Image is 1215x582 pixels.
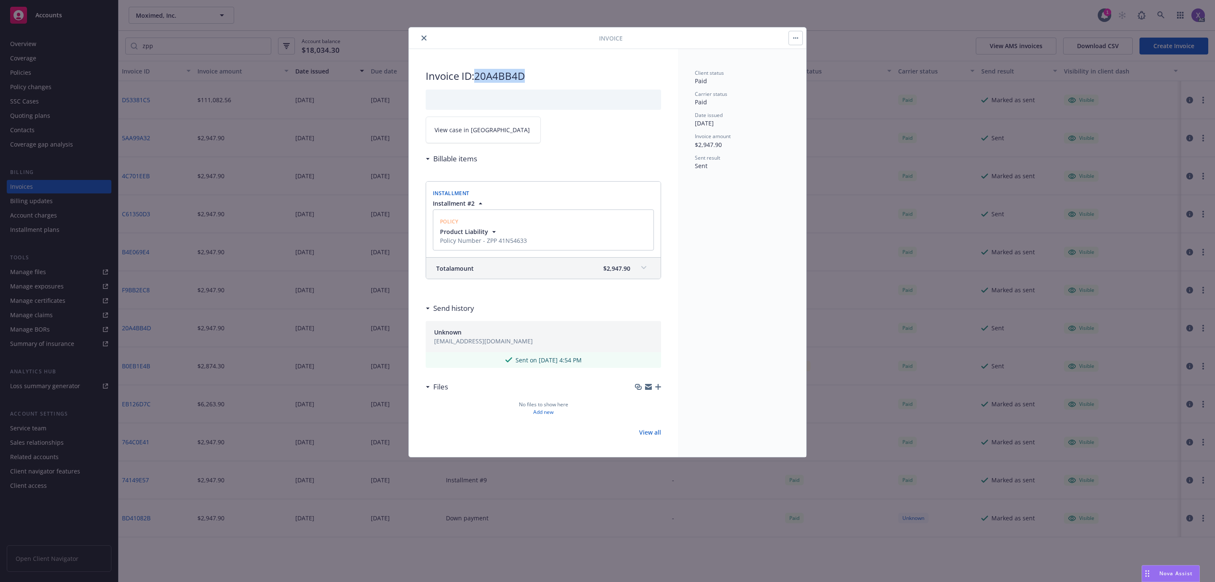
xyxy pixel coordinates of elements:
h2: Invoice ID: 20A4BB4D [426,69,661,83]
span: No files to show here [519,401,568,408]
h3: Send history [433,303,474,314]
h3: Files [433,381,448,392]
span: Carrier status [695,90,727,98]
span: Installment #2 [433,199,475,208]
button: Unknown [434,328,533,337]
span: $2,947.90 [695,141,722,149]
a: View case in [GEOGRAPHIC_DATA] [426,117,541,143]
span: Paid [695,98,707,106]
span: Installment [433,190,469,197]
span: Total amount [436,264,474,273]
h3: Billable items [433,153,477,164]
span: Unknown [434,328,462,337]
div: Billable items [426,153,477,164]
span: [EMAIL_ADDRESS][DOMAIN_NAME] [434,337,533,345]
div: Totalamount$2,947.90 [426,258,661,279]
div: Drag to move [1142,566,1153,582]
button: close [419,33,429,43]
span: Sent result [695,154,720,161]
span: Sent [695,162,707,170]
span: Policy Number - ZPP 41N54633 [440,236,527,245]
a: Add new [533,408,553,416]
span: Nova Assist [1159,570,1193,577]
span: Sent on [DATE] 4:54 PM [516,356,582,364]
div: Files [426,381,448,392]
button: Installment #2 [433,199,485,208]
button: Product Liability [440,227,527,236]
span: $2,947.90 [603,264,630,273]
span: Paid [695,77,707,85]
span: Invoice [599,34,623,43]
a: View all [639,428,661,437]
span: Date issued [695,112,723,119]
span: Policy [440,218,459,225]
span: Invoice amount [695,133,731,140]
span: Product Liability [440,227,488,236]
div: Send history [426,303,474,314]
span: View case in [GEOGRAPHIC_DATA] [435,125,530,134]
span: Client status [695,69,724,76]
span: [DATE] [695,119,714,127]
button: Nova Assist [1142,565,1200,582]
